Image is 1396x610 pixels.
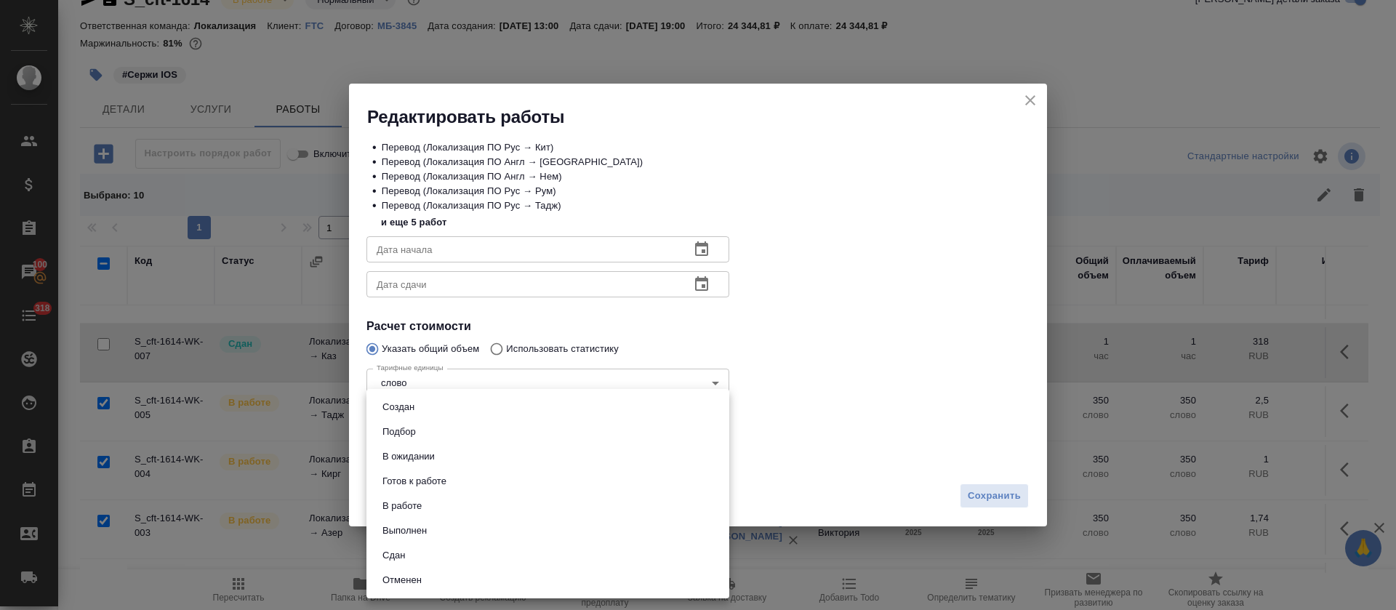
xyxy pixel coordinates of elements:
[378,473,451,489] button: Готов к работе
[378,498,426,514] button: В работе
[378,449,439,465] button: В ожидании
[378,572,426,588] button: Отменен
[378,547,409,563] button: Сдан
[378,523,431,539] button: Выполнен
[378,424,420,440] button: Подбор
[378,399,419,415] button: Создан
